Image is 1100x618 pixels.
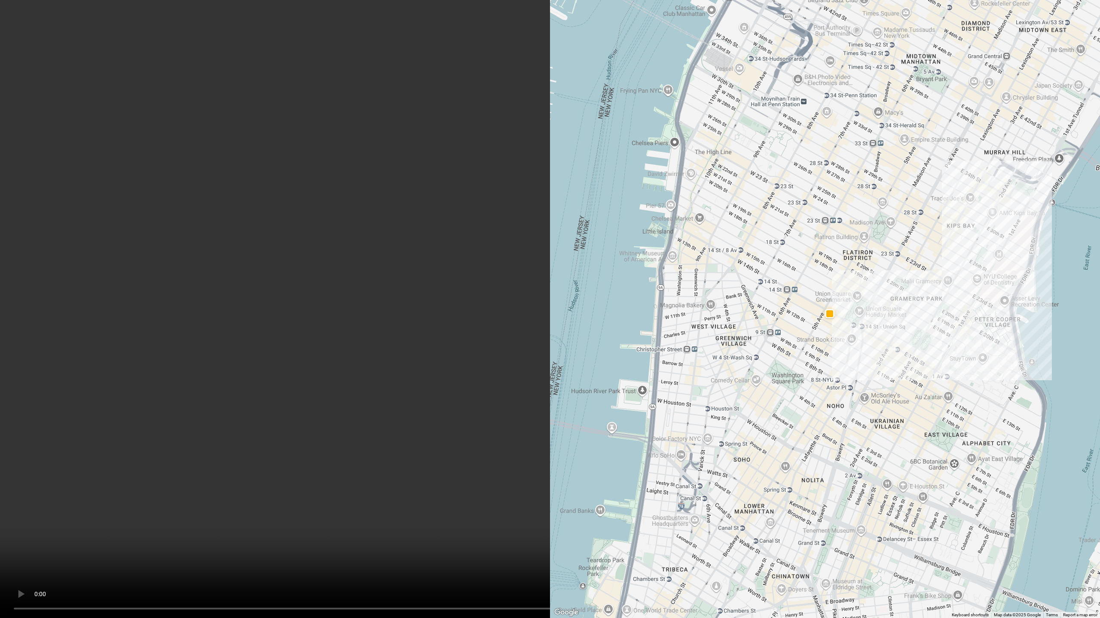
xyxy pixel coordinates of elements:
[1046,612,1058,617] a: Terms (opens in new tab)
[994,612,1041,617] span: Map data ©2025 Google
[1063,612,1097,617] a: Report a map error
[552,607,581,618] img: Google
[952,612,989,618] button: Keyboard shortcuts
[552,607,581,618] a: Open this area in Google Maps (opens a new window)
